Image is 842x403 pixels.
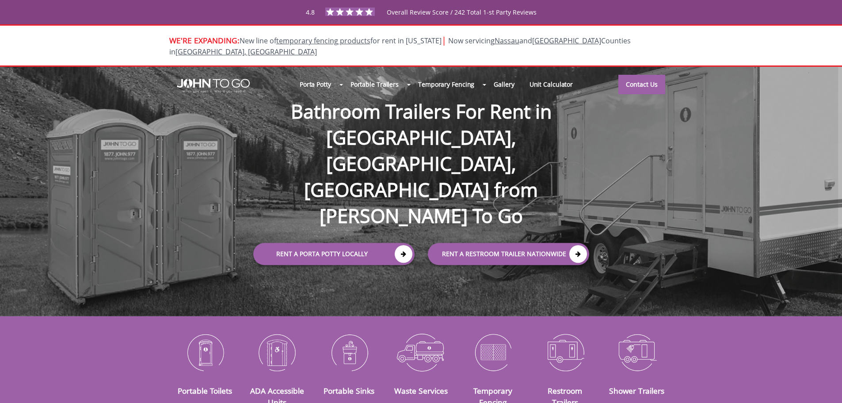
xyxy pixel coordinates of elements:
[175,47,317,57] a: [GEOGRAPHIC_DATA], [GEOGRAPHIC_DATA]
[464,329,522,375] img: Temporary-Fencing-cion_N.png
[394,385,448,396] a: Waste Services
[253,243,415,265] a: Rent a Porta Potty Locally
[306,8,315,16] span: 4.8
[618,75,665,94] a: Contact Us
[387,8,537,34] span: Overall Review Score / 242 Total 1-st Party Reviews
[320,329,378,375] img: Portable-Sinks-icon_N.png
[248,329,306,375] img: ADA-Accessible-Units-icon_N.png
[428,243,589,265] a: rent a RESTROOM TRAILER Nationwide
[176,329,235,375] img: Portable-Toilets-icon_N.png
[292,75,339,94] a: Porta Potty
[522,75,581,94] a: Unit Calculator
[177,79,250,93] img: JOHN to go
[532,36,601,46] a: [GEOGRAPHIC_DATA]
[276,36,370,46] a: temporary fencing products
[536,329,594,375] img: Restroom-Trailers-icon_N.png
[609,385,664,396] a: Shower Trailers
[495,36,519,46] a: Nassau
[169,36,631,57] span: Now servicing and Counties in
[178,385,232,396] a: Portable Toilets
[343,75,406,94] a: Portable Trailers
[324,385,374,396] a: Portable Sinks
[169,36,631,57] span: New line of for rent in [US_STATE]
[608,329,667,375] img: Shower-Trailers-icon_N.png
[392,329,450,375] img: Waste-Services-icon_N.png
[807,368,842,403] button: Live Chat
[442,34,446,46] span: |
[244,70,598,229] h1: Bathroom Trailers For Rent in [GEOGRAPHIC_DATA], [GEOGRAPHIC_DATA], [GEOGRAPHIC_DATA] from [PERSO...
[486,75,522,94] a: Gallery
[411,75,482,94] a: Temporary Fencing
[169,35,240,46] span: WE'RE EXPANDING:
